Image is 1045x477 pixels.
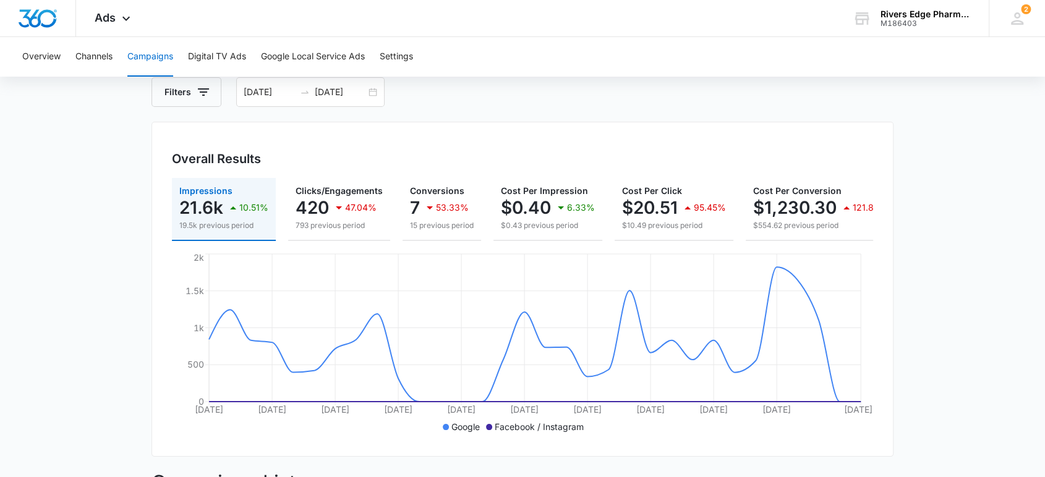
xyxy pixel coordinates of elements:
p: Facebook / Instagram [495,420,584,433]
tspan: 0 [198,396,204,407]
button: Overview [22,37,61,77]
span: Conversions [410,185,464,196]
span: Impressions [179,185,232,196]
span: Ads [95,11,116,24]
button: Digital TV Ads [188,37,246,77]
input: Start date [244,85,295,99]
p: Google [451,420,480,433]
span: Clicks/Engagements [296,185,383,196]
div: account id [881,19,971,28]
p: $0.40 [501,198,551,217]
p: 19.5k previous period [179,220,268,231]
p: $20.51 [622,198,678,217]
tspan: [DATE] [573,404,602,415]
p: $10.49 previous period [622,220,726,231]
p: 95.45% [694,203,726,212]
p: 121.82% [853,203,888,212]
p: 47.04% [345,203,377,212]
tspan: [DATE] [384,404,412,415]
tspan: [DATE] [844,404,872,415]
tspan: 2k [194,251,204,262]
tspan: [DATE] [321,404,349,415]
tspan: [DATE] [195,404,223,415]
tspan: [DATE] [636,404,665,415]
button: Filters [151,77,221,107]
tspan: [DATE] [510,404,539,415]
tspan: 1.5k [186,285,204,296]
tspan: 1k [194,322,204,332]
span: Cost Per Impression [501,185,588,196]
button: Channels [75,37,113,77]
p: 15 previous period [410,220,474,231]
div: account name [881,9,971,19]
tspan: [DATE] [699,404,728,415]
span: Cost Per Conversion [753,185,842,196]
span: to [300,87,310,97]
p: 6.33% [567,203,595,212]
h3: Overall Results [172,150,261,168]
span: swap-right [300,87,310,97]
span: Cost Per Click [622,185,682,196]
button: Settings [380,37,413,77]
tspan: 500 [187,359,204,369]
p: 793 previous period [296,220,383,231]
p: $1,230.30 [753,198,837,217]
button: Google Local Service Ads [261,37,365,77]
p: $0.43 previous period [501,220,595,231]
input: End date [315,85,366,99]
p: 53.33% [436,203,469,212]
p: 21.6k [179,198,223,217]
span: 2 [1021,4,1031,14]
p: 420 [296,198,329,217]
p: 7 [410,198,420,217]
p: $554.62 previous period [753,220,888,231]
p: 10.51% [239,203,268,212]
tspan: [DATE] [258,404,286,415]
button: Campaigns [127,37,173,77]
div: notifications count [1021,4,1031,14]
tspan: [DATE] [447,404,476,415]
tspan: [DATE] [762,404,791,415]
